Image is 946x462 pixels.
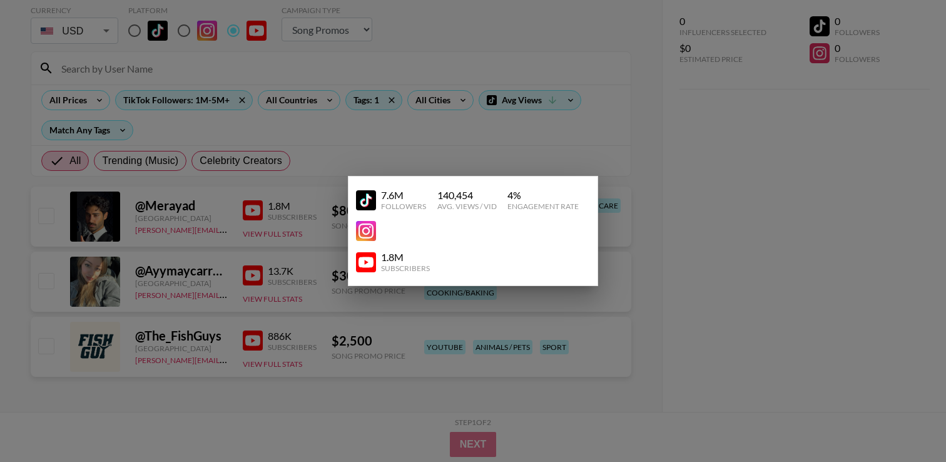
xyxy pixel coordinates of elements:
[381,251,430,264] div: 1.8M
[437,202,497,211] div: Avg. Views / Vid
[381,189,426,202] div: 7.6M
[381,264,430,273] div: Subscribers
[356,252,376,272] img: YouTube
[883,399,931,447] iframe: Drift Widget Chat Controller
[507,189,579,202] div: 4 %
[356,190,376,210] img: YouTube
[437,189,497,202] div: 140,454
[381,202,426,211] div: Followers
[356,221,376,241] img: YouTube
[507,202,579,211] div: Engagement Rate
